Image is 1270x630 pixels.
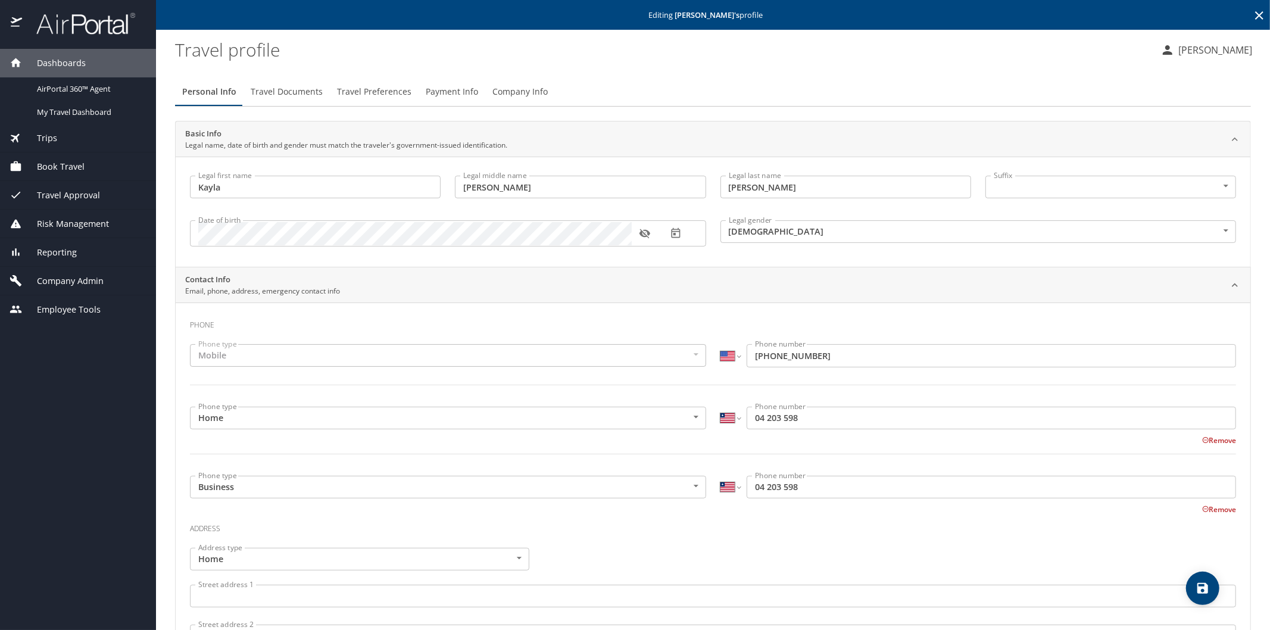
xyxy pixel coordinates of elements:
span: Travel Preferences [337,85,411,99]
h3: Address [190,516,1236,536]
span: Reporting [22,246,77,259]
span: Book Travel [22,160,85,173]
div: Basic InfoLegal name, date of birth and gender must match the traveler's government-issued identi... [176,121,1250,157]
span: My Travel Dashboard [37,107,142,118]
div: ​ [985,176,1236,198]
span: AirPortal 360™ Agent [37,83,142,95]
h2: Contact Info [185,274,340,286]
img: airportal-logo.png [23,12,135,35]
h1: Travel profile [175,31,1151,68]
div: Contact InfoEmail, phone, address, emergency contact info [176,267,1250,303]
p: Editing profile [160,11,1266,19]
p: Legal name, date of birth and gender must match the traveler's government-issued identification. [185,140,507,151]
p: [PERSON_NAME] [1175,43,1252,57]
div: Mobile [190,344,706,367]
div: [DEMOGRAPHIC_DATA] [720,220,1237,243]
div: Home [190,548,529,570]
div: Business [190,476,706,498]
p: Email, phone, address, emergency contact info [185,286,340,297]
h2: Basic Info [185,128,507,140]
button: [PERSON_NAME] [1156,39,1257,61]
span: Company Admin [22,275,104,288]
span: Personal Info [182,85,236,99]
span: Travel Approval [22,189,100,202]
span: Risk Management [22,217,109,230]
div: Profile [175,77,1251,106]
button: Remove [1202,504,1236,514]
div: Basic InfoLegal name, date of birth and gender must match the traveler's government-issued identi... [176,157,1250,267]
strong: [PERSON_NAME] 's [675,10,740,20]
span: Dashboards [22,57,86,70]
span: Travel Documents [251,85,323,99]
div: Home [190,407,706,429]
button: Remove [1202,435,1236,445]
h3: Phone [190,312,1236,332]
span: Trips [22,132,57,145]
img: icon-airportal.png [11,12,23,35]
span: Payment Info [426,85,478,99]
span: Company Info [492,85,548,99]
button: save [1186,572,1219,605]
span: Employee Tools [22,303,101,316]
